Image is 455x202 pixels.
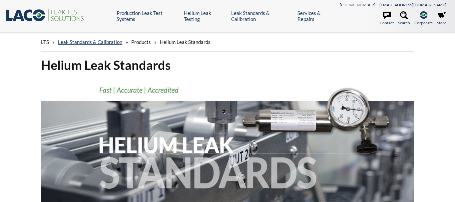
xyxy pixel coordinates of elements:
a: Leak Standards & Calibration [231,10,292,22]
a: Search [398,11,410,26]
a: Leak Standards & Calibration [58,39,122,45]
a: Services & Repairs [297,10,337,22]
a: [PHONE_NUMBER] [340,2,375,7]
span: Products [131,39,151,45]
a: [EMAIL_ADDRESS][DOMAIN_NAME] [379,2,446,7]
span: LTS [41,39,49,45]
div: » » » [41,33,414,52]
span: Corporate [414,20,433,26]
a: Production Leak Test Systems [117,10,179,22]
a: Helium Leak Testing [184,10,226,22]
a: Store [437,11,446,26]
a: Contact [380,11,394,26]
span: Helium Leak Standards [160,39,211,45]
h1: Helium Leak Standards [41,57,414,73]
